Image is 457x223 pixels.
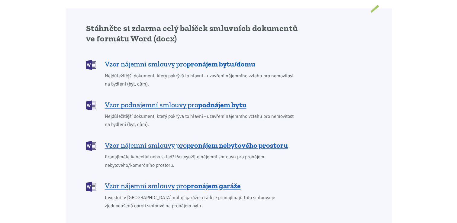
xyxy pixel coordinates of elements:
img: DOCX (Word) [86,182,96,192]
a: Vzor podnájemní smlouvy propodnájem bytu [86,100,298,110]
b: pronájem nebytového prostoru [187,141,288,150]
span: Pronajímáte kancelář nebo sklad? Pak využijte nájemní smlouvu pro pronájem nebytového/komerčního ... [105,153,298,169]
a: Vzor nájemní smlouvy propronájem nebytového prostoru [86,140,298,150]
span: Vzor nájemní smlouvy pro [105,141,288,150]
h2: Stáhněte si zdarma celý balíček smluvních dokumentů ve formátu Word (docx) [86,23,298,44]
span: Vzor nájemní smlouvy pro [105,59,255,69]
b: podnájem bytu [198,100,246,109]
a: Vzor nájemní smlouvy propronájem bytu/domu [86,59,298,69]
img: DOCX (Word) [86,100,96,110]
img: DOCX (Word) [86,141,96,151]
span: Vzor nájemní smlouvy pro [105,181,241,191]
span: Investoři v [GEOGRAPHIC_DATA] milují garáže a rádi je pronajímají. Tato smlouva je zjednodušená o... [105,194,298,210]
img: DOCX (Word) [86,60,96,70]
span: Nejdůležitější dokument, který pokrývá to hlavní - uzavření nájemního vztahu pro nemovitost na by... [105,72,298,88]
span: Vzor podnájemní smlouvy pro [105,100,246,110]
span: Nejdůležitější dokument, který pokrývá to hlavní - uzavření nájemního vztahu pro nemovitost na by... [105,112,298,129]
b: pronájem bytu/domu [187,60,255,68]
b: pronájem garáže [187,181,241,190]
a: Vzor nájemní smlouvy propronájem garáže [86,181,298,191]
